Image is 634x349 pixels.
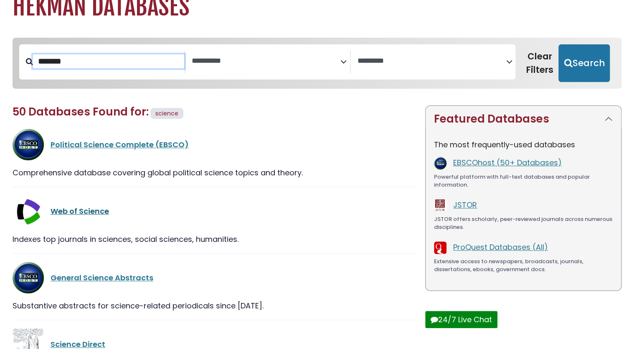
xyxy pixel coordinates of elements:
a: Web of Science [51,206,109,216]
span: science [155,109,178,118]
button: Clear Filters [520,44,558,82]
button: Featured Databases [426,106,621,132]
div: Indexes top journals in sciences, social sciences, humanities. [13,234,415,245]
span: 50 Databases Found for: [13,104,149,119]
button: 24/7 Live Chat [425,311,497,328]
textarea: Search [358,57,506,66]
p: The most frequently-used databases [434,139,613,150]
a: EBSCOhost (50+ Databases) [453,157,562,168]
div: JSTOR offers scholarly, peer-reviewed journals across numerous disciplines. [434,215,613,231]
a: Political Science Complete (EBSCO) [51,139,189,150]
nav: Search filters [13,38,621,89]
input: Search database by title or keyword [33,54,184,68]
div: Substantive abstracts for science-related periodicals since [DATE]. [13,300,415,311]
textarea: Search [192,57,340,66]
div: Powerful platform with full-text databases and popular information. [434,173,613,189]
a: JSTOR [453,200,477,210]
button: Submit for Search Results [558,44,610,82]
a: General Science Abstracts [51,272,153,283]
a: ProQuest Databases (All) [453,242,548,252]
div: Comprehensive database covering global political science topics and theory. [13,167,415,178]
div: Extensive access to newspapers, broadcasts, journals, dissertations, ebooks, government docs. [434,257,613,274]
